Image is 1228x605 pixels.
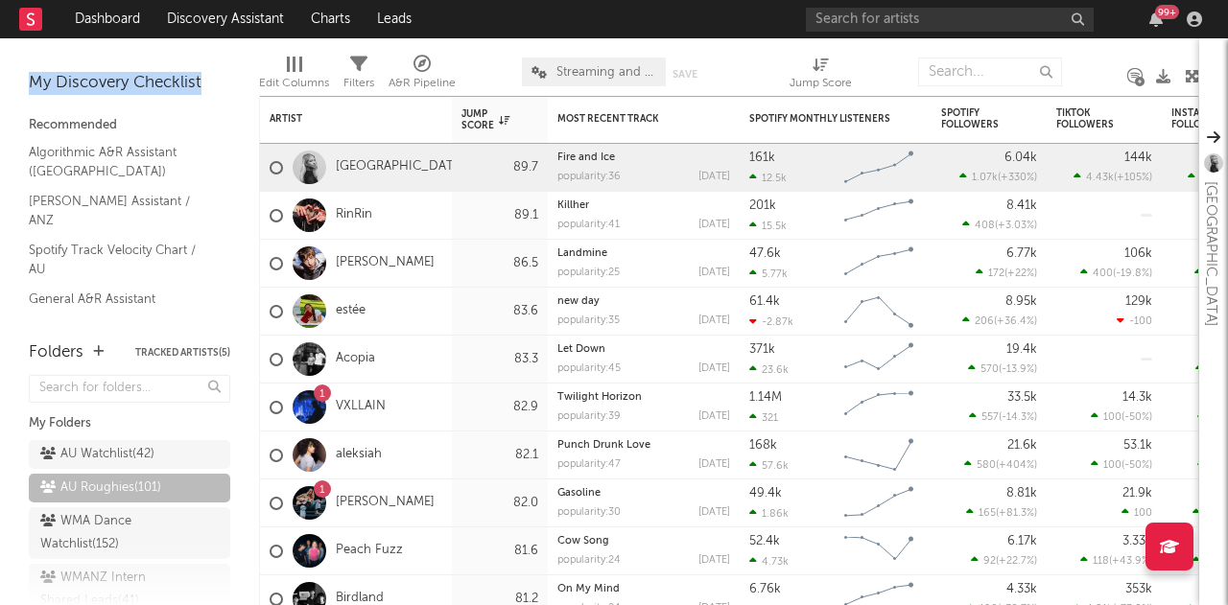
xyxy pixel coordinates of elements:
[336,159,465,175] a: [GEOGRAPHIC_DATA]
[971,554,1037,567] div: ( )
[29,440,230,469] a: AU Watchlist(42)
[557,152,730,163] div: Fire and Ice
[29,240,211,279] a: Spotify Track Velocity Chart / AU
[557,296,730,307] div: new day
[135,348,230,358] button: Tracked Artists(5)
[988,268,1004,279] span: 172
[336,207,372,223] a: RinRin
[1086,173,1114,183] span: 4.43k
[1001,173,1034,183] span: +330 %
[1199,181,1222,326] div: [GEOGRAPHIC_DATA]
[698,507,730,518] div: [DATE]
[1122,535,1152,547] div: 3.33k
[673,69,697,80] button: Save
[749,487,782,500] div: 49.4k
[29,474,230,502] a: AU Roughies(101)
[1112,556,1149,567] span: +43.9 %
[972,173,998,183] span: 1.07k
[557,507,621,518] div: popularity: 30
[29,375,230,403] input: Search for folders...
[962,314,1037,327] div: ( )
[336,303,366,319] a: estée
[1007,391,1037,404] div: 33.5k
[461,108,509,131] div: Jump Score
[557,488,601,499] a: Gasoline
[1006,487,1037,500] div: 8.81k
[836,336,922,384] svg: Chart title
[836,479,922,527] svg: Chart title
[698,411,730,422] div: [DATE]
[999,460,1034,471] span: +404 %
[557,363,621,374] div: popularity: 45
[968,362,1037,375] div: ( )
[557,172,621,182] div: popularity: 36
[557,220,620,230] div: popularity: 41
[836,192,922,240] svg: Chart title
[1006,583,1037,595] div: 4.33k
[790,48,852,104] div: Jump Score
[1116,268,1149,279] span: -19.8 %
[557,584,730,594] div: On My Mind
[976,267,1037,279] div: ( )
[1125,583,1152,595] div: 353k
[1125,295,1152,308] div: 129k
[979,508,996,519] span: 165
[557,152,615,163] a: Fire and Ice
[749,583,781,595] div: 6.76k
[336,495,435,511] a: [PERSON_NAME]
[975,316,994,327] span: 206
[29,507,230,559] a: WMA Dance Watchlist(152)
[836,144,922,192] svg: Chart title
[698,268,730,278] div: [DATE]
[749,391,782,404] div: 1.14M
[836,431,922,479] svg: Chart title
[259,48,329,104] div: Edit Columns
[999,508,1034,519] span: +81.3 %
[749,247,781,260] div: 47.6k
[557,536,609,547] a: Cow Song
[1103,412,1122,423] span: 100
[1123,439,1152,452] div: 53.1k
[918,58,1062,86] input: Search...
[556,66,656,79] span: Streaming and Audience Overview
[998,221,1034,231] span: +3.03 %
[29,191,211,230] a: [PERSON_NAME] Assistant / ANZ
[836,240,922,288] svg: Chart title
[966,506,1037,519] div: ( )
[1155,5,1179,19] div: 99 +
[461,156,538,179] div: 89.7
[981,412,999,423] span: 557
[1129,316,1152,327] span: -100
[557,584,620,594] a: On My Mind
[749,199,776,212] div: 201k
[749,459,789,472] div: 57.6k
[836,527,922,575] svg: Chart title
[698,459,730,470] div: [DATE]
[461,300,538,323] div: 83.6
[980,364,999,375] span: 570
[749,113,893,125] div: Spotify Monthly Listeners
[29,142,211,181] a: Algorithmic A&R Assistant ([GEOGRAPHIC_DATA])
[1124,247,1152,260] div: 106k
[836,288,922,336] svg: Chart title
[749,555,789,568] div: 4.73k
[749,507,789,520] div: 1.86k
[698,363,730,374] div: [DATE]
[557,315,620,326] div: popularity: 35
[749,343,775,356] div: 371k
[336,255,435,271] a: [PERSON_NAME]
[461,444,538,467] div: 82.1
[270,113,413,125] div: Artist
[698,220,730,230] div: [DATE]
[1007,268,1034,279] span: +22 %
[557,440,650,451] a: Punch Drunk Love
[1117,173,1149,183] span: +105 %
[698,555,730,566] div: [DATE]
[999,556,1034,567] span: +22.7 %
[749,268,788,280] div: 5.77k
[1002,364,1034,375] span: -13.9 %
[29,72,230,95] div: My Discovery Checklist
[29,341,83,364] div: Folders
[1080,554,1152,567] div: ( )
[1124,412,1149,423] span: -50 %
